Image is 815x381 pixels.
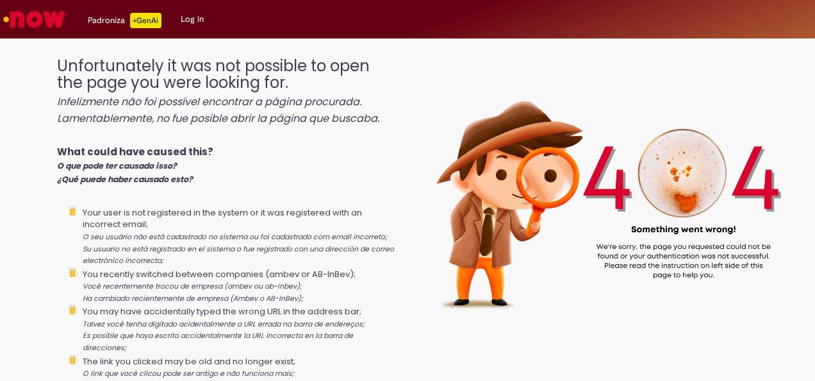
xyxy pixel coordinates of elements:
i: ¿Qué puede haber causado esto? [57,174,193,185]
i: Es posible que haya escrito accidentalmente la URL incorrecta en la barra de direcciones; [83,331,353,353]
i: O link que você clicou pode ser antigo e não funciona mais; [83,369,294,378]
i: Você recentemente trocou de empresa (ambev ou ab-inbev); [83,282,302,291]
img: ServiceNow [1,6,67,32]
i: Infelizmente não foi possível encontrar a página procurada. [57,94,361,109]
i: O que pode ter causado isso? [57,160,177,171]
i: Lamentablemente, no fue posible abrir la página que buscaba. [57,111,379,126]
p: What could have caused this? [57,145,398,186]
li: Your user is not registered in the system or it was registered with an incorrect email; [83,205,398,267]
i: Su usuario no está registrado en el sistema o fue registrado con una dirección de correo electrón... [83,244,394,266]
li: You recently switched between companies (ambev or AB-InBev); [83,267,398,305]
img: 404_ambev_new.png [398,45,815,336]
i: O seu usuário não está cadastrado no sistema ou foi cadastrado com email incorreto; [83,232,387,242]
li: You may have accidentally typed the wrong URL in the address bar; [83,304,398,353]
p: +GenAi [130,13,161,28]
div: Padroniza [88,13,161,28]
i: Ha cambiado recientemente de empresa (Ambev o AB-InBev); [83,294,303,303]
h1: Unfortunately it was not possible to open the page you were looking for. [57,58,398,126]
i: Talvez você tenha digitado acidentalmente a URL errada na barra de endereços; [83,319,365,329]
